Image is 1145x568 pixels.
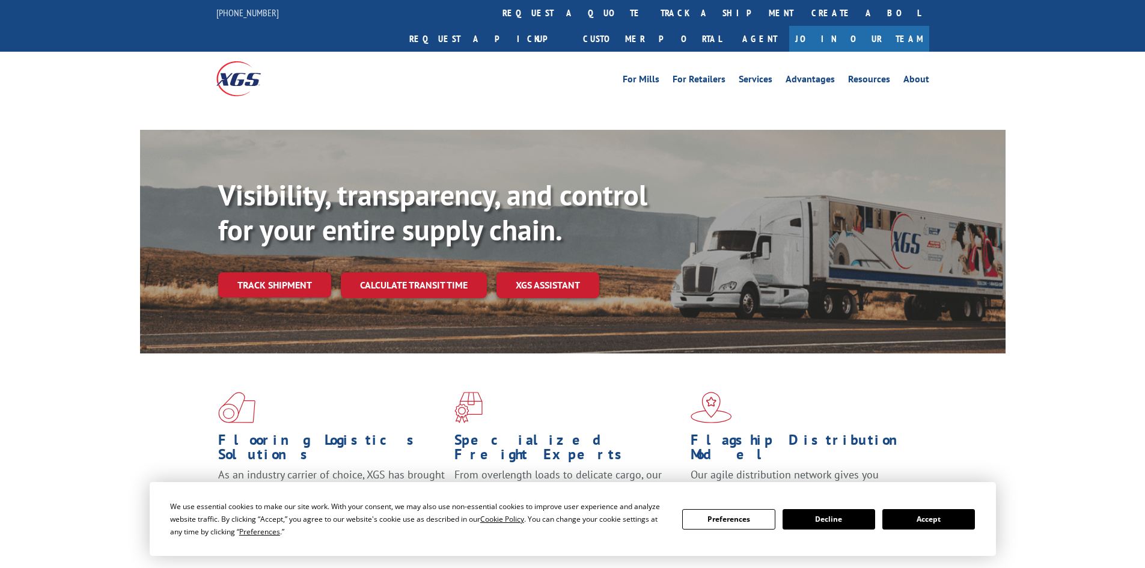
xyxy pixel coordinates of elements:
a: [PHONE_NUMBER] [216,7,279,19]
a: Agent [730,26,789,52]
a: Calculate transit time [341,272,487,298]
h1: Flagship Distribution Model [691,433,918,468]
a: Join Our Team [789,26,929,52]
a: About [903,75,929,88]
a: For Mills [623,75,659,88]
p: From overlength loads to delicate cargo, our experienced staff knows the best way to move your fr... [454,468,682,521]
span: Preferences [239,527,280,537]
a: Services [739,75,772,88]
a: XGS ASSISTANT [496,272,599,298]
button: Decline [783,509,875,530]
img: xgs-icon-focused-on-flooring-red [454,392,483,423]
img: xgs-icon-total-supply-chain-intelligence-red [218,392,255,423]
button: Accept [882,509,975,530]
h1: Specialized Freight Experts [454,433,682,468]
span: As an industry carrier of choice, XGS has brought innovation and dedication to flooring logistics... [218,468,445,510]
a: Advantages [786,75,835,88]
h1: Flooring Logistics Solutions [218,433,445,468]
button: Preferences [682,509,775,530]
span: Our agile distribution network gives you nationwide inventory management on demand. [691,468,912,496]
div: We use essential cookies to make our site work. With your consent, we may also use non-essential ... [170,500,668,538]
a: Track shipment [218,272,331,298]
img: xgs-icon-flagship-distribution-model-red [691,392,732,423]
b: Visibility, transparency, and control for your entire supply chain. [218,176,647,248]
span: Cookie Policy [480,514,524,524]
a: Customer Portal [574,26,730,52]
div: Cookie Consent Prompt [150,482,996,556]
a: Resources [848,75,890,88]
a: For Retailers [673,75,725,88]
a: Request a pickup [400,26,574,52]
